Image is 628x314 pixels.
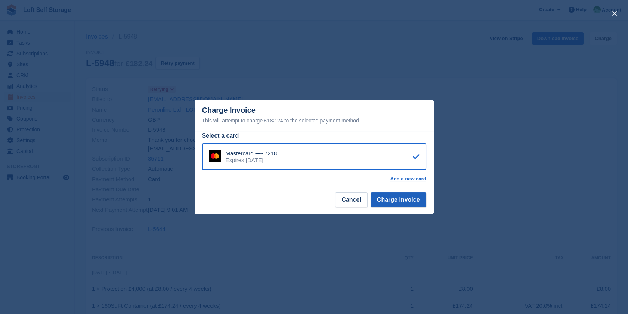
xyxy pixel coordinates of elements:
[390,176,426,182] a: Add a new card
[609,7,621,19] button: close
[226,150,277,157] div: Mastercard •••• 7218
[335,192,367,207] button: Cancel
[202,106,426,125] div: Charge Invoice
[226,157,277,164] div: Expires [DATE]
[202,131,426,140] div: Select a card
[209,150,221,162] img: Mastercard Logo
[371,192,426,207] button: Charge Invoice
[202,116,426,125] div: This will attempt to charge £182.24 to the selected payment method.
